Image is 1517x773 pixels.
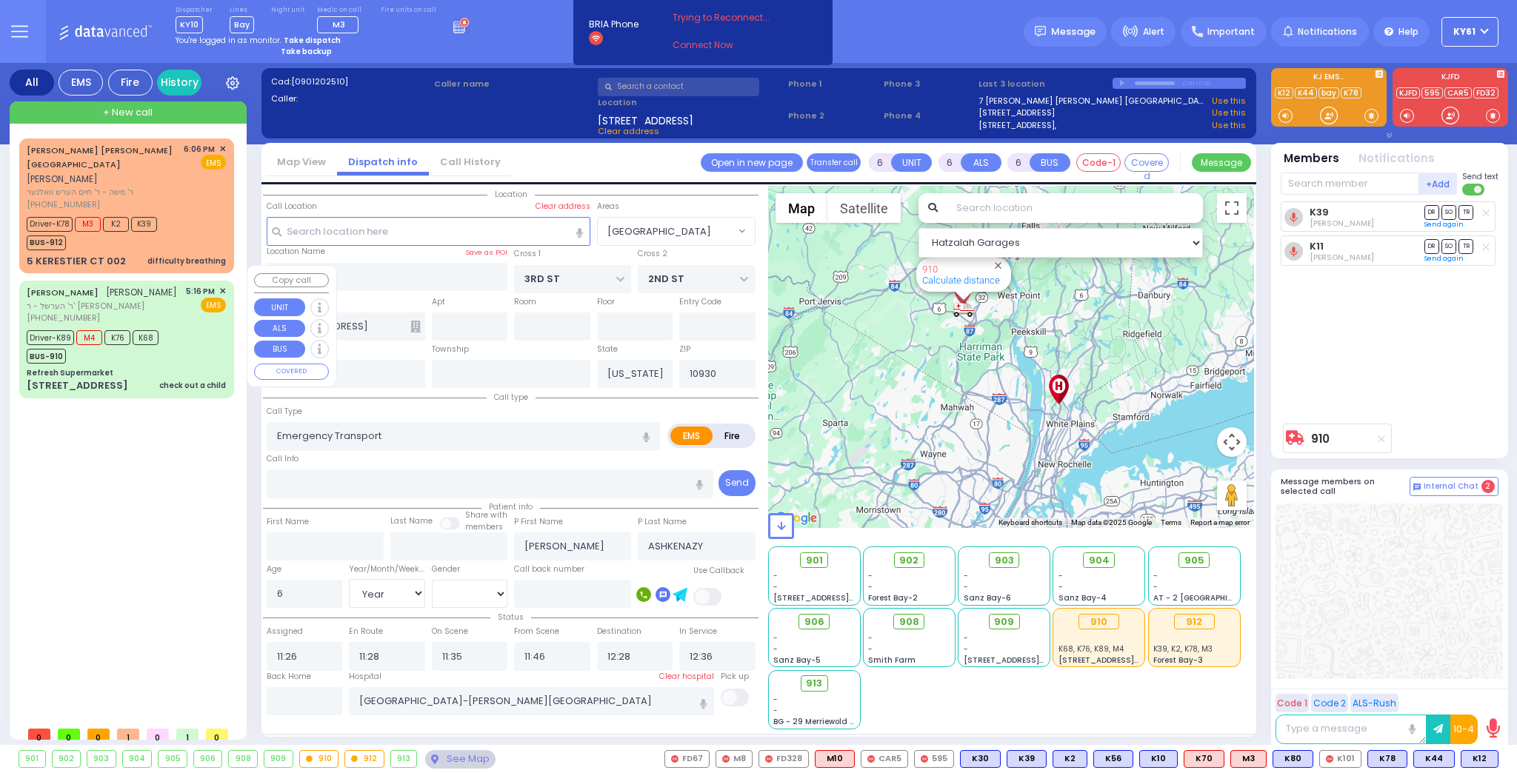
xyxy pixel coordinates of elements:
a: [PERSON_NAME] [27,287,99,298]
label: P First Name [514,516,563,528]
span: Phone 1 [788,78,878,90]
label: Turn off text [1462,182,1486,197]
span: BLOOMING GROVE [597,217,756,245]
span: Sanz Bay-5 [773,655,821,666]
span: Phone 3 [884,78,974,90]
span: - [773,570,778,581]
span: [GEOGRAPHIC_DATA] [607,224,711,239]
div: Year/Month/Week/Day [349,563,425,575]
span: - [773,705,778,716]
label: State [597,344,618,355]
a: Dispatch info [337,155,429,169]
span: 0 [28,729,50,740]
label: Areas [597,201,619,213]
div: K30 [960,750,1001,768]
label: Back Home [267,671,311,683]
button: Covered [1124,153,1169,172]
span: K2 [103,217,129,232]
div: BLS [1413,750,1455,768]
label: Floor [597,296,615,308]
span: Patient info [481,501,540,512]
span: 902 [899,553,918,568]
input: Search location [947,193,1203,223]
span: 905 [1184,553,1204,568]
span: - [1153,570,1158,581]
label: Call back number [514,563,584,575]
a: 7 [PERSON_NAME] [PERSON_NAME] [GEOGRAPHIC_DATA] [978,95,1207,107]
input: Search location here [267,217,590,245]
span: Other building occupants [410,321,421,332]
label: On Scene [432,626,468,638]
div: 912 [1174,614,1215,630]
button: Show satellite imagery [827,193,901,223]
strong: Take backup [281,46,332,57]
div: See map [425,750,495,769]
input: Search member [1281,173,1419,195]
span: Smith Farm [868,655,916,666]
span: K39, K2, K78, M3 [1153,643,1213,655]
span: Important [1207,25,1255,39]
button: Send [719,470,756,496]
span: 1 [117,729,139,740]
button: ALS [961,153,1001,172]
a: K44 [1295,87,1317,98]
span: Internal Chat [1424,481,1478,492]
span: 0 [147,729,169,740]
a: 910 [922,264,938,275]
span: ר' הערשל - ר' [PERSON_NAME] [27,300,177,312]
button: Code 1 [1276,694,1309,712]
div: [STREET_ADDRESS] [27,378,128,393]
span: - [868,581,873,592]
a: K39 [1310,207,1329,218]
div: ALS [815,750,855,768]
span: 2 [1481,480,1495,493]
label: P Last Name [638,516,687,528]
div: FD67 [664,750,710,768]
span: [STREET_ADDRESS][PERSON_NAME] [773,592,913,603]
span: [0901202510] [291,76,348,87]
div: BLS [960,750,1001,768]
button: Show street map [776,193,827,223]
a: Use this [1212,95,1246,107]
span: Phone 4 [884,110,974,122]
button: COVERED [254,364,329,380]
div: 595 [914,750,954,768]
span: members [465,521,503,532]
div: BLS [1367,750,1407,768]
span: [PHONE_NUMBER] [27,198,100,210]
span: Alert [1143,25,1164,39]
button: BUS [254,341,305,358]
label: Gender [432,563,460,575]
span: 6:06 PM [184,144,215,155]
a: Open this area in Google Maps (opens a new window) [772,509,821,528]
div: Refresh Supermarket [27,367,113,378]
a: K78 [1341,87,1361,98]
button: Map camera controls [1217,427,1247,457]
span: Driver-K78 [27,217,73,232]
button: Code-1 [1076,153,1121,172]
button: KY61 [1441,17,1498,47]
div: FD328 [758,750,809,768]
span: 903 [995,553,1014,568]
input: Search hospital [349,687,714,715]
div: ALS [1230,750,1267,768]
button: ALS [254,320,305,338]
img: message.svg [1035,26,1046,37]
div: K78 [1367,750,1407,768]
span: ר' משה - ר' חיים הערש וואלנער [27,186,179,198]
label: Hospital [349,671,381,683]
span: K68 [133,330,159,345]
span: ✕ [219,285,226,298]
label: Last 3 location [978,78,1113,90]
div: M10 [815,750,855,768]
span: - [1058,581,1063,592]
div: BLS [1093,750,1133,768]
span: - [964,570,968,581]
span: Notifications [1298,25,1357,39]
a: Calculate distance [922,275,1000,286]
button: Copy call [254,273,329,287]
button: UNIT [254,298,305,316]
span: 0 [58,729,80,740]
h5: Message members on selected call [1281,477,1410,496]
button: +Add [1419,173,1458,195]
